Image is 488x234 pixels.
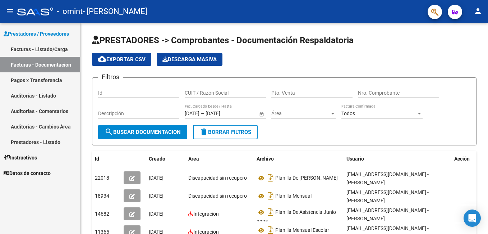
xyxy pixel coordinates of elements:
button: Borrar Filtros [193,125,258,139]
span: Prestadores / Proveedores [4,30,69,38]
span: Área [271,111,330,117]
span: Acción [454,156,470,162]
span: Planilla Mensual [275,193,312,199]
span: [EMAIL_ADDRESS][DOMAIN_NAME] - [PERSON_NAME] [346,189,429,203]
span: Datos de contacto [4,169,51,177]
span: Usuario [346,156,364,162]
div: Open Intercom Messenger [464,210,481,227]
span: - omint [57,4,83,19]
span: Planilla De [PERSON_NAME] [275,175,338,181]
span: [EMAIL_ADDRESS][DOMAIN_NAME] - [PERSON_NAME] [346,207,429,221]
span: – [201,111,204,117]
mat-icon: cloud_download [98,55,106,63]
span: [EMAIL_ADDRESS][DOMAIN_NAME] - [PERSON_NAME] [346,171,429,185]
h3: Filtros [98,72,123,82]
span: Archivo [257,156,274,162]
span: 14682 [95,211,109,217]
span: - [PERSON_NAME] [83,4,147,19]
datatable-header-cell: Area [185,151,254,167]
button: Descarga Masiva [157,53,222,66]
i: Descargar documento [266,206,275,218]
datatable-header-cell: Archivo [254,151,344,167]
span: Integración [193,211,219,217]
button: Open calendar [258,110,265,118]
span: Planilla De Asistencia Junio 2025 [257,210,336,225]
span: Creado [149,156,165,162]
span: [DATE] [149,211,164,217]
i: Descargar documento [266,172,275,184]
span: 22018 [95,175,109,181]
input: End date [206,111,241,117]
span: Discapacidad sin recupero [188,193,247,199]
datatable-header-cell: Creado [146,151,185,167]
datatable-header-cell: Acción [451,151,487,167]
span: Id [95,156,99,162]
mat-icon: menu [6,7,14,15]
mat-icon: person [474,7,482,15]
datatable-header-cell: Usuario [344,151,451,167]
mat-icon: search [105,127,113,136]
mat-icon: delete [199,127,208,136]
input: Start date [185,111,199,117]
span: [DATE] [149,175,164,181]
span: Buscar Documentacion [105,129,181,135]
span: Discapacidad sin recupero [188,175,247,181]
app-download-masive: Descarga masiva de comprobantes (adjuntos) [157,53,222,66]
button: Buscar Documentacion [98,125,187,139]
span: PRESTADORES -> Comprobantes - Documentación Respaldatoria [92,35,354,45]
span: Borrar Filtros [199,129,251,135]
span: Area [188,156,199,162]
span: [DATE] [149,193,164,199]
span: Instructivos [4,154,37,162]
span: Descarga Masiva [162,56,217,63]
button: Exportar CSV [92,53,151,66]
span: Todos [341,111,355,116]
span: 18934 [95,193,109,199]
span: Exportar CSV [98,56,146,63]
datatable-header-cell: Id [92,151,121,167]
i: Descargar documento [266,190,275,202]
